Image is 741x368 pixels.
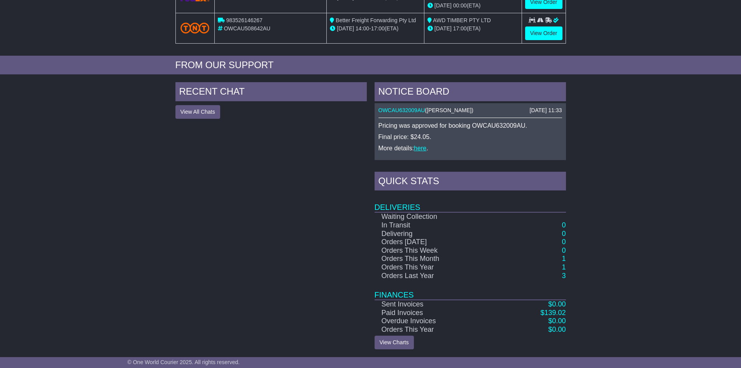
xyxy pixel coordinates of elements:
[552,326,566,333] span: 0.00
[337,25,354,32] span: [DATE]
[434,2,452,9] span: [DATE]
[175,105,220,119] button: View All Chats
[375,212,502,221] td: Waiting Collection
[175,82,367,103] div: RECENT CHAT
[375,230,502,238] td: Delivering
[552,300,566,308] span: 0.00
[378,144,562,152] p: More details: .
[427,107,471,113] span: [PERSON_NAME]
[180,23,210,33] img: TNT_Domestic.png
[414,145,426,151] a: here
[375,317,502,326] td: Overdue Invoices
[356,25,369,32] span: 14:00
[375,263,502,272] td: Orders This Year
[378,133,562,141] p: Final price: $24.05.
[330,25,421,33] div: - (ETA)
[378,122,562,129] p: Pricing was approved for booking OWCAU632009AU.
[552,317,566,325] span: 0.00
[378,107,425,113] a: OWCAU632009AU
[375,336,414,349] a: View Charts
[375,247,502,255] td: Orders This Week
[375,172,566,193] div: Quick Stats
[375,309,502,317] td: Paid Invoices
[562,263,566,271] a: 1
[375,238,502,247] td: Orders [DATE]
[562,255,566,262] a: 1
[562,272,566,280] a: 3
[562,247,566,254] a: 0
[548,300,566,308] a: $0.00
[434,25,452,32] span: [DATE]
[525,26,562,40] a: View Order
[175,60,566,71] div: FROM OUR SUPPORT
[529,107,562,114] div: [DATE] 11:33
[375,82,566,103] div: NOTICE BOARD
[375,300,502,309] td: Sent Invoices
[336,17,416,23] span: Better Freight Forwarding Pty Ltd
[562,238,566,246] a: 0
[375,272,502,280] td: Orders Last Year
[427,2,519,10] div: (ETA)
[562,230,566,238] a: 0
[375,221,502,230] td: In Transit
[433,17,491,23] span: AWD TIMBER PTY LTD
[371,25,385,32] span: 17:00
[548,326,566,333] a: $0.00
[375,280,566,300] td: Finances
[378,107,562,114] div: ( )
[544,309,566,317] span: 139.02
[540,309,566,317] a: $139.02
[375,192,566,212] td: Deliveries
[224,25,270,32] span: OWCAU508642AU
[548,317,566,325] a: $0.00
[375,255,502,263] td: Orders This Month
[128,359,240,365] span: © One World Courier 2025. All rights reserved.
[453,25,467,32] span: 17:00
[562,221,566,229] a: 0
[226,17,262,23] span: 983526146267
[427,25,519,33] div: (ETA)
[453,2,467,9] span: 00:00
[375,326,502,334] td: Orders This Year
